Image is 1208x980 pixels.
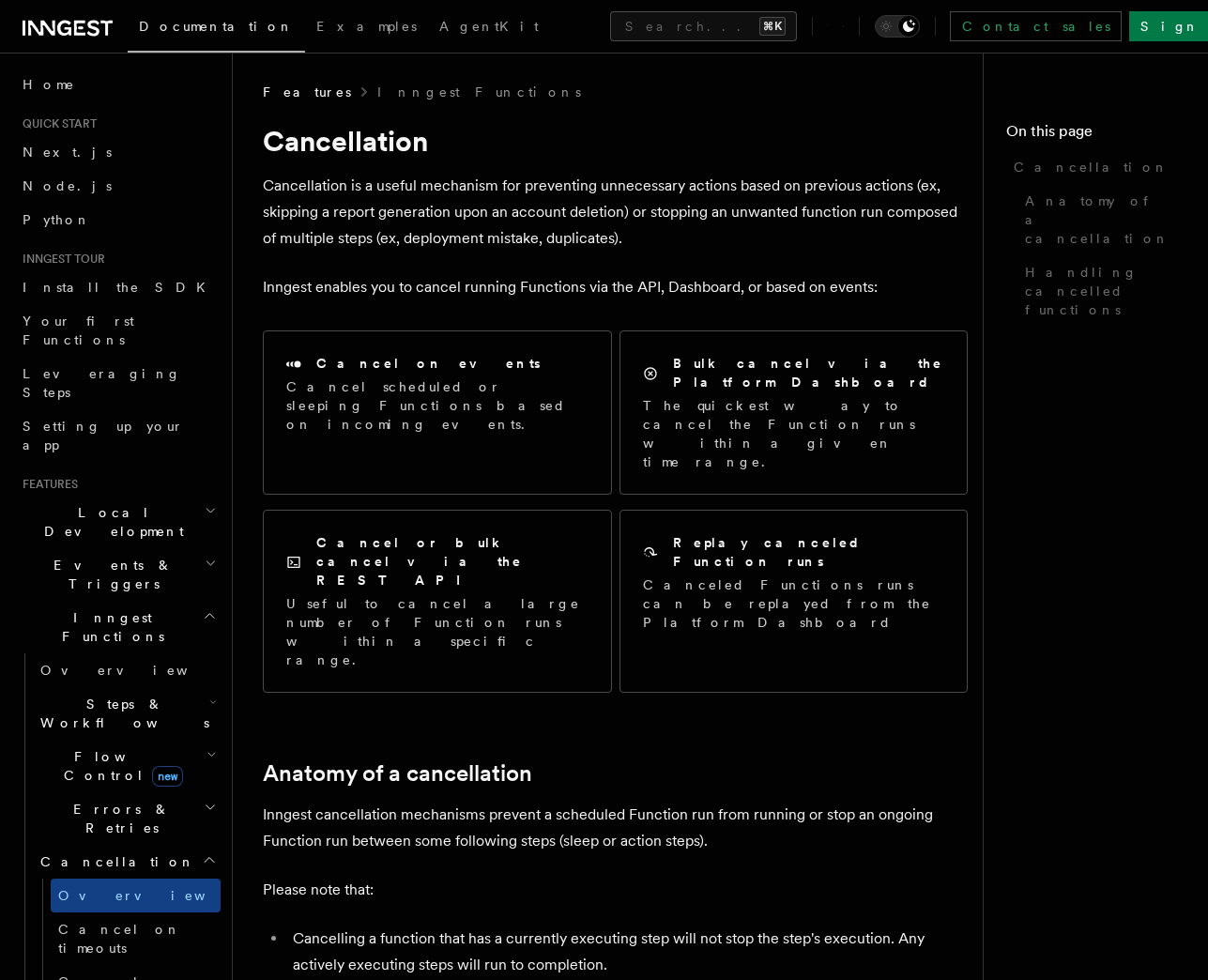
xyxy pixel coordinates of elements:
span: Cancellation [1014,158,1169,176]
li: Cancelling a function that has a currently executing step will not stop the step's execution. Any... [287,926,968,978]
button: Search...⌘K [610,11,797,41]
span: Inngest Functions [15,608,203,646]
p: Useful to cancel a large number of Function runs within a specific range. [286,594,589,669]
a: Examples [305,6,428,51]
a: Contact sales [950,11,1122,41]
span: Documentation [139,19,294,34]
a: Cancel on eventsCancel scheduled or sleeping Functions based on incoming events. [263,330,612,495]
span: Overview [58,888,252,903]
span: Events & Triggers [15,556,205,593]
a: Anatomy of a cancellation [263,760,532,787]
button: Steps & Workflows [33,687,221,740]
span: Features [263,83,351,101]
a: Bulk cancel via the Platform DashboardThe quickest way to cancel the Function runs within a given... [619,330,969,495]
a: AgentKit [428,6,550,51]
a: Your first Functions [15,304,221,357]
p: The quickest way to cancel the Function runs within a given time range. [643,396,945,471]
p: Cancel scheduled or sleeping Functions based on incoming events. [286,377,589,434]
p: Canceled Functions runs can be replayed from the Platform Dashboard [643,575,945,632]
button: Errors & Retries [33,792,221,845]
a: Setting up your app [15,409,221,462]
a: Inngest Functions [377,83,581,101]
p: Cancellation is a useful mechanism for preventing unnecessary actions based on previous actions (... [263,173,968,252]
span: Handling cancelled functions [1025,263,1185,319]
h2: Bulk cancel via the Platform Dashboard [673,354,945,391]
a: Node.js [15,169,221,203]
span: Local Development [15,503,205,541]
a: Cancel or bulk cancel via the REST APIUseful to cancel a large number of Function runs within a s... [263,510,612,693]
span: Leveraging Steps [23,366,181,400]
span: Features [15,477,78,492]
a: Overview [51,879,221,912]
span: Cancellation [33,852,195,871]
span: Errors & Retries [33,800,204,837]
span: Python [23,212,91,227]
span: Your first Functions [23,314,134,347]
button: Flow Controlnew [33,740,221,792]
button: Local Development [15,496,221,548]
span: Anatomy of a cancellation [1025,191,1185,248]
a: Install the SDK [15,270,221,304]
span: Setting up your app [23,419,184,452]
button: Inngest Functions [15,601,221,653]
a: Anatomy of a cancellation [1017,184,1185,255]
button: Cancellation [33,845,221,879]
button: Toggle dark mode [875,15,920,38]
button: Events & Triggers [15,548,221,601]
a: Python [15,203,221,237]
h1: Cancellation [263,124,968,158]
a: Handling cancelled functions [1017,255,1185,327]
span: Examples [316,19,417,34]
a: Leveraging Steps [15,357,221,409]
p: Inngest enables you to cancel running Functions via the API, Dashboard, or based on events: [263,274,968,300]
span: Node.js [23,178,112,193]
span: Flow Control [33,747,206,785]
span: Quick start [15,116,97,131]
p: Inngest cancellation mechanisms prevent a scheduled Function run from running or stop an ongoing ... [263,802,968,854]
h2: Cancel or bulk cancel via the REST API [316,533,589,590]
span: AgentKit [439,19,539,34]
h2: Cancel on events [316,354,541,373]
span: Next.js [23,145,112,160]
h4: On this page [1006,120,1185,150]
a: Next.js [15,135,221,169]
a: Documentation [128,6,305,53]
a: Cancellation [1006,150,1185,184]
span: Overview [40,663,234,678]
span: Home [23,75,75,94]
span: Cancel on timeouts [58,922,181,956]
span: new [152,766,183,787]
a: Cancel on timeouts [51,912,221,965]
kbd: ⌘K [759,17,786,36]
a: Replay canceled Function runsCanceled Functions runs can be replayed from the Platform Dashboard [619,510,969,693]
span: Install the SDK [23,280,217,295]
h2: Replay canceled Function runs [673,533,945,571]
span: Steps & Workflows [33,695,209,732]
a: Home [15,68,221,101]
a: Overview [33,653,221,687]
span: Inngest tour [15,252,105,267]
p: Please note that: [263,877,968,903]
